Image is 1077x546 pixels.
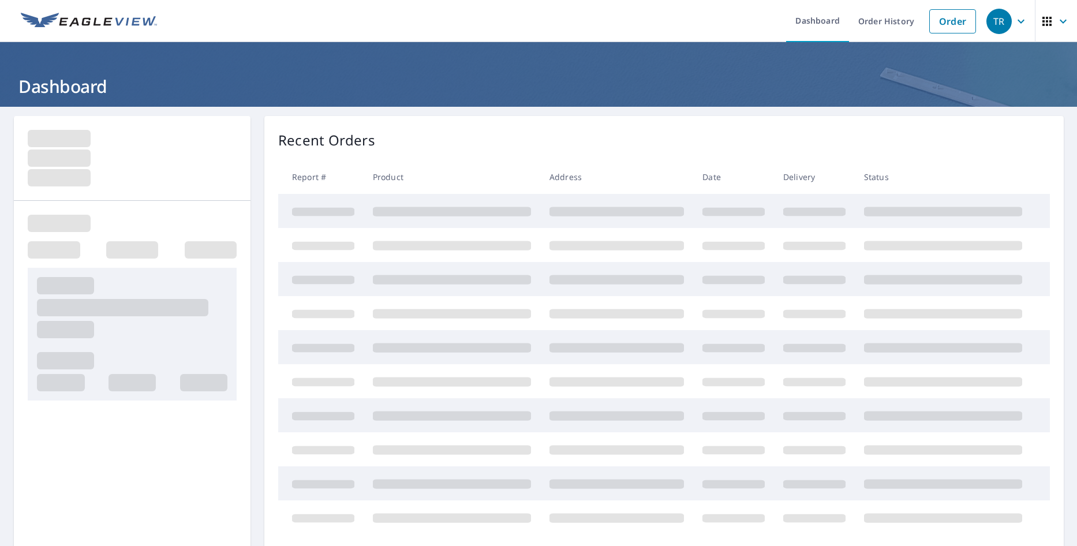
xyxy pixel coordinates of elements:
th: Date [693,160,774,194]
a: Order [929,9,976,33]
th: Report # [278,160,364,194]
th: Status [855,160,1031,194]
h1: Dashboard [14,74,1063,98]
img: EV Logo [21,13,157,30]
p: Recent Orders [278,130,375,151]
th: Address [540,160,693,194]
th: Delivery [774,160,855,194]
th: Product [364,160,540,194]
div: TR [986,9,1012,34]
